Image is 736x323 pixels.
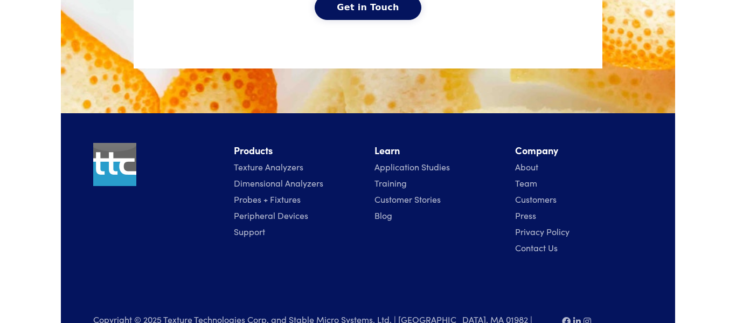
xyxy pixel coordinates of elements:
a: Support [234,225,265,237]
a: Contact Us [515,242,558,253]
a: Training [374,177,407,189]
a: About [515,161,538,173]
a: Team [515,177,537,189]
a: Customer Stories [374,193,441,205]
li: Company [515,143,643,159]
a: Press [515,209,536,221]
a: Peripheral Devices [234,209,308,221]
a: Customers [515,193,557,205]
li: Products [234,143,362,159]
a: Texture Analyzers [234,161,303,173]
img: ttc_logo_1x1_v1.0.png [93,143,136,186]
li: Learn [374,143,502,159]
a: Probes + Fixtures [234,193,301,205]
a: Blog [374,209,392,221]
a: Dimensional Analyzers [234,177,323,189]
a: Application Studies [374,161,450,173]
a: Privacy Policy [515,225,570,237]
